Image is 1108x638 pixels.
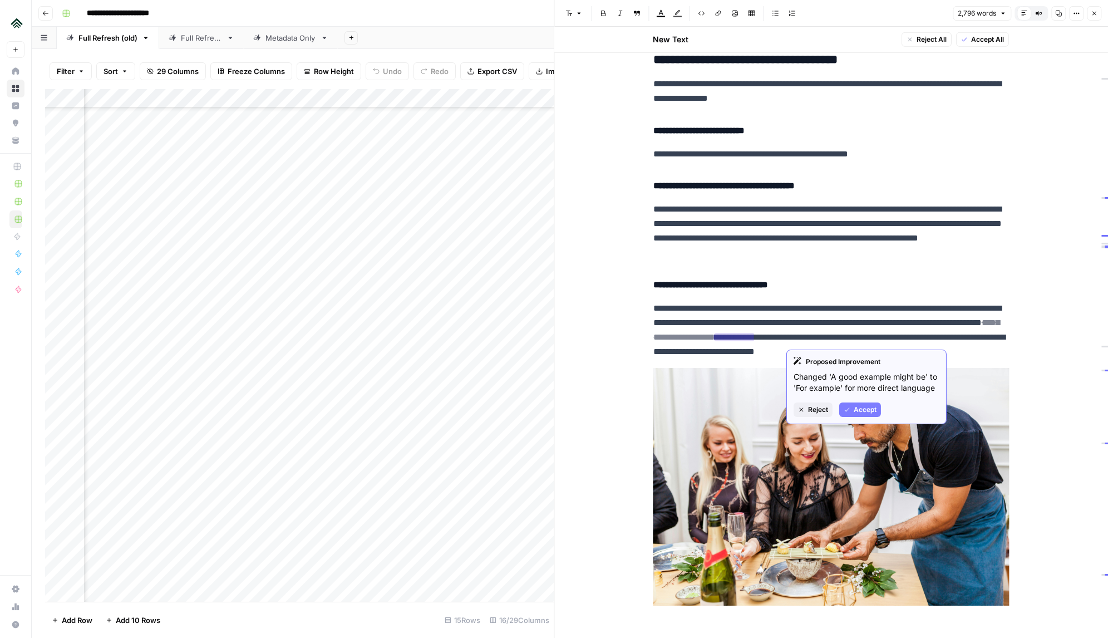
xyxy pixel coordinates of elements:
div: Full Refresh [181,32,222,43]
button: Help + Support [7,616,24,634]
div: 16/29 Columns [485,611,554,629]
span: Filter [57,66,75,77]
a: Your Data [7,131,24,149]
button: Freeze Columns [210,62,292,80]
button: 2,796 words [953,6,1011,21]
div: Proposed Improvement [794,357,939,367]
span: Accept [854,405,876,415]
a: Usage [7,598,24,616]
span: Sort [104,66,118,77]
button: Undo [366,62,409,80]
a: Home [7,62,24,80]
button: Row Height [297,62,361,80]
span: 29 Columns [157,66,199,77]
a: Full Refresh (old) [57,27,159,49]
div: 15 Rows [440,611,485,629]
a: Insights [7,97,24,115]
span: Reject All [917,35,947,45]
button: Workspace: Uplisting [7,9,24,37]
button: 29 Columns [140,62,206,80]
h2: New Text [653,34,689,45]
div: Metadata Only [265,32,316,43]
button: Filter [50,62,92,80]
span: Add Row [62,615,92,626]
button: Export CSV [460,62,524,80]
span: Redo [431,66,449,77]
img: Uplisting Logo [7,13,27,33]
span: Reject [808,405,828,415]
span: 2,796 words [958,8,996,18]
button: Accept All [957,32,1009,47]
p: Changed 'A good example might be' to 'For example' for more direct language [794,371,939,394]
span: Accept All [972,35,1004,45]
span: Import CSV [546,66,586,77]
button: Reject [794,403,833,417]
a: Metadata Only [244,27,338,49]
span: Undo [383,66,402,77]
button: Add Row [45,611,99,629]
button: Accept [839,403,881,417]
button: Add 10 Rows [99,611,167,629]
span: Freeze Columns [228,66,285,77]
a: Browse [7,80,24,97]
button: Sort [96,62,135,80]
button: Reject All [902,32,952,47]
a: Full Refresh [159,27,244,49]
span: Add 10 Rows [116,615,160,626]
button: Redo [413,62,456,80]
span: Row Height [314,66,354,77]
button: Import CSV [529,62,593,80]
span: Export CSV [477,66,517,77]
div: Full Refresh (old) [78,32,137,43]
a: Settings [7,580,24,598]
a: Opportunities [7,114,24,132]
